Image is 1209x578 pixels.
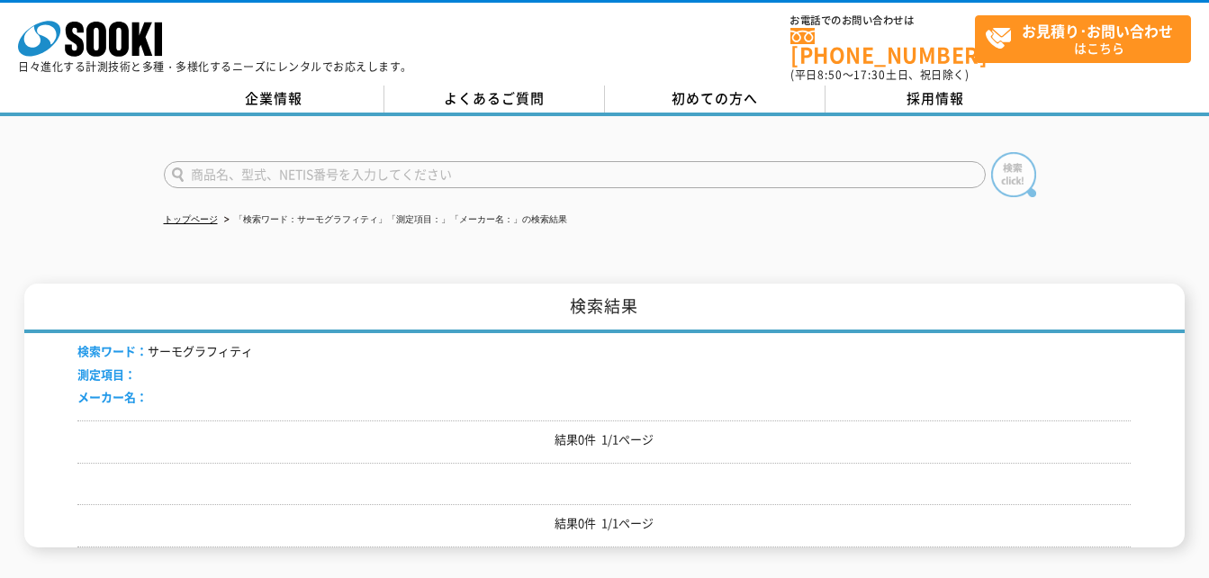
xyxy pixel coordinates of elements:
[1022,20,1173,41] strong: お見積り･お問い合わせ
[975,15,1191,63] a: お見積り･お問い合わせはこちら
[826,86,1046,113] a: 採用情報
[77,430,1131,449] p: 結果0件 1/1ページ
[77,342,253,361] li: サーモグラフィティ
[985,16,1190,61] span: はこちら
[817,67,843,83] span: 8:50
[164,161,986,188] input: 商品名、型式、NETIS番号を入力してください
[77,388,148,405] span: メーカー名：
[164,86,384,113] a: 企業情報
[221,211,567,230] li: 「検索ワード：サーモグラフィティ」「測定項目：」「メーカー名：」の検索結果
[24,284,1185,333] h1: 検索結果
[672,88,758,108] span: 初めての方へ
[77,342,148,359] span: 検索ワード：
[991,152,1036,197] img: btn_search.png
[605,86,826,113] a: 初めての方へ
[790,28,975,65] a: [PHONE_NUMBER]
[164,214,218,224] a: トップページ
[790,67,969,83] span: (平日 ～ 土日、祝日除く)
[853,67,886,83] span: 17:30
[18,61,412,72] p: 日々進化する計測技術と多種・多様化するニーズにレンタルでお応えします。
[77,514,1131,533] p: 結果0件 1/1ページ
[384,86,605,113] a: よくあるご質問
[77,366,136,383] span: 測定項目：
[790,15,975,26] span: お電話でのお問い合わせは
